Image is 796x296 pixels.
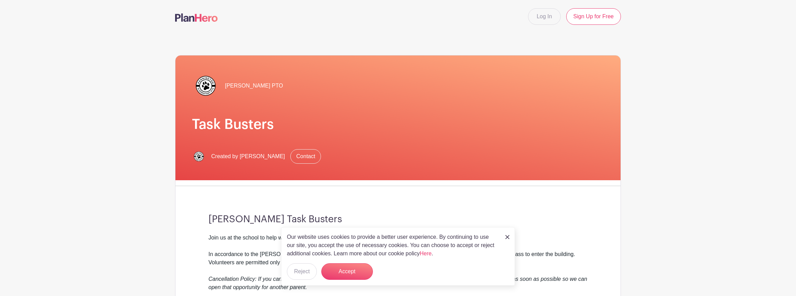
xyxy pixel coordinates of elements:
[192,150,206,163] img: pto%20logo.png
[192,116,604,133] h1: Task Busters
[208,276,587,290] em: Cancellation Policy: If you cannot attend your volunteer time, email [EMAIL_ADDRESS][PERSON_NAME]...
[505,235,509,239] img: close_button-5f87c8562297e5c2d7936805f587ecaba9071eb48480494691a3f1689db116b3.svg
[208,214,588,225] h3: [PERSON_NAME] Task Busters
[208,234,588,292] div: Join us at the school to help with simple tasks to support our teachers and staff. In accordance ...
[420,251,432,256] a: Here
[287,233,498,258] p: Our website uses cookies to provide a better user experience. By continuing to use our site, you ...
[290,149,321,164] a: Contact
[225,82,283,90] span: [PERSON_NAME] PTO
[528,8,560,25] a: Log In
[175,13,218,22] img: logo-507f7623f17ff9eddc593b1ce0a138ce2505c220e1c5a4e2b4648c50719b7d32.svg
[211,152,285,161] span: Created by [PERSON_NAME]
[192,72,219,100] img: pto%20logo.png
[321,263,373,280] button: Accept
[566,8,621,25] a: Sign Up for Free
[287,263,317,280] button: Reject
